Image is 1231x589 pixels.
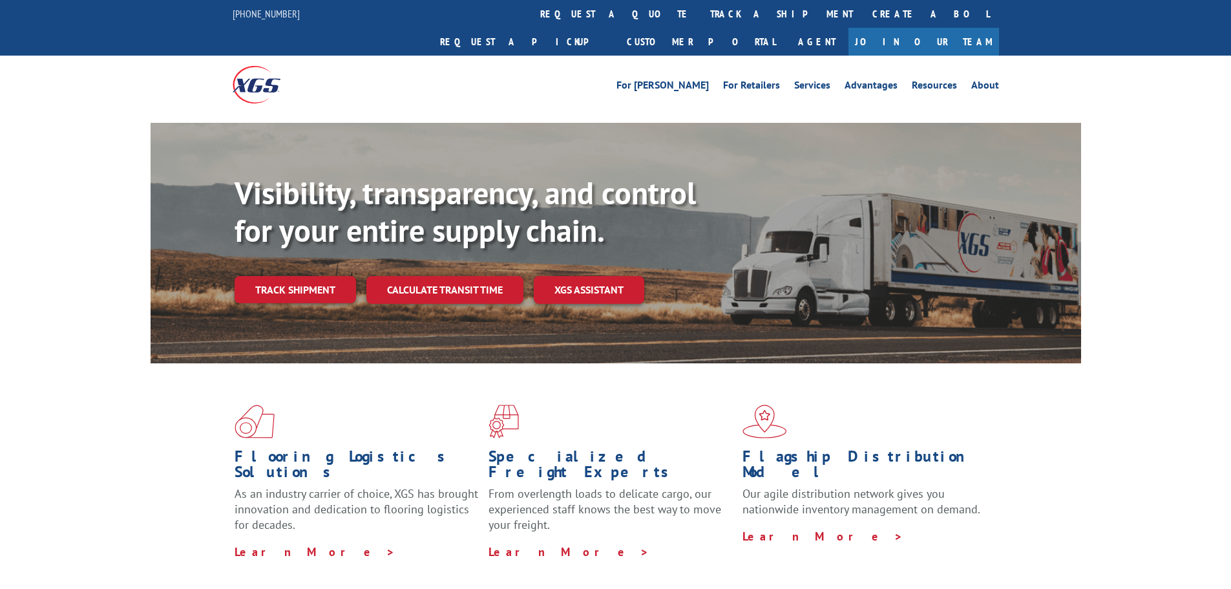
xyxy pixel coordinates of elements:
h1: Flagship Distribution Model [742,449,987,486]
a: Resources [912,80,957,94]
a: [PHONE_NUMBER] [233,7,300,20]
h1: Specialized Freight Experts [489,449,733,486]
a: Learn More > [489,544,649,559]
a: Advantages [845,80,898,94]
img: xgs-icon-total-supply-chain-intelligence-red [235,405,275,438]
a: Learn More > [742,529,903,544]
span: As an industry carrier of choice, XGS has brought innovation and dedication to flooring logistics... [235,486,478,532]
a: Customer Portal [617,28,785,56]
p: From overlength loads to delicate cargo, our experienced staff knows the best way to move your fr... [489,486,733,544]
h1: Flooring Logistics Solutions [235,449,479,486]
a: About [971,80,999,94]
a: Calculate transit time [366,276,523,304]
a: For Retailers [723,80,780,94]
span: Our agile distribution network gives you nationwide inventory management on demand. [742,486,980,517]
img: xgs-icon-flagship-distribution-model-red [742,405,787,438]
b: Visibility, transparency, and control for your entire supply chain. [235,173,696,250]
a: Services [794,80,830,94]
a: Join Our Team [848,28,999,56]
a: Request a pickup [430,28,617,56]
a: For [PERSON_NAME] [616,80,709,94]
a: Track shipment [235,276,356,303]
a: Learn More > [235,544,395,559]
a: Agent [785,28,848,56]
a: XGS ASSISTANT [534,276,644,304]
img: xgs-icon-focused-on-flooring-red [489,405,519,438]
